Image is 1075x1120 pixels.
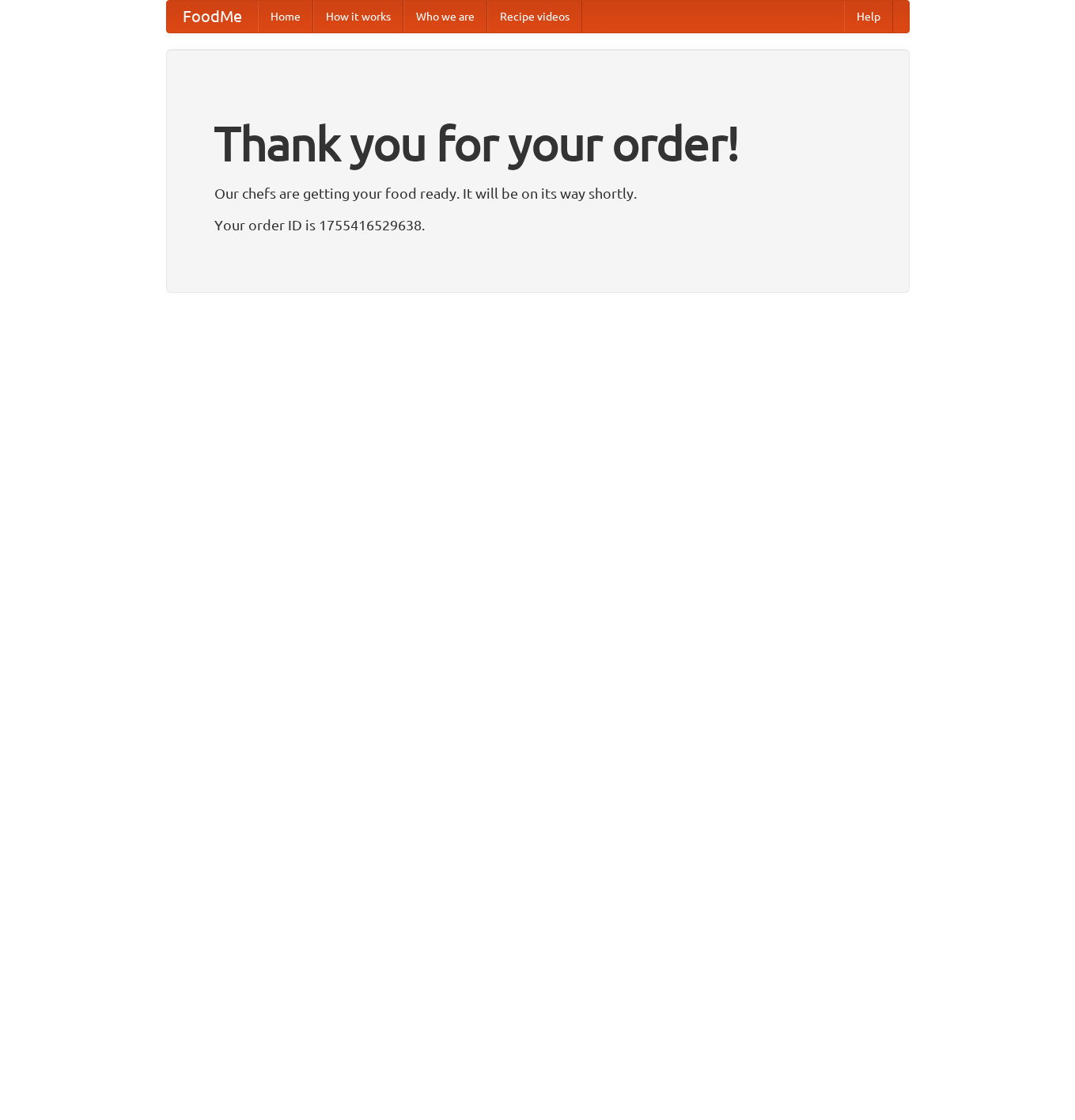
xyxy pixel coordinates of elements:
a: Who we are [403,1,487,32]
a: FoodMe [167,1,258,32]
h1: Thank you for your order! [214,105,861,181]
a: Help [844,1,893,32]
a: Recipe videos [487,1,582,32]
a: How it works [313,1,403,32]
p: Our chefs are getting your food ready. It will be on its way shortly. [214,181,861,205]
a: Home [258,1,313,32]
p: Your order ID is 1755416529638. [214,213,861,237]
